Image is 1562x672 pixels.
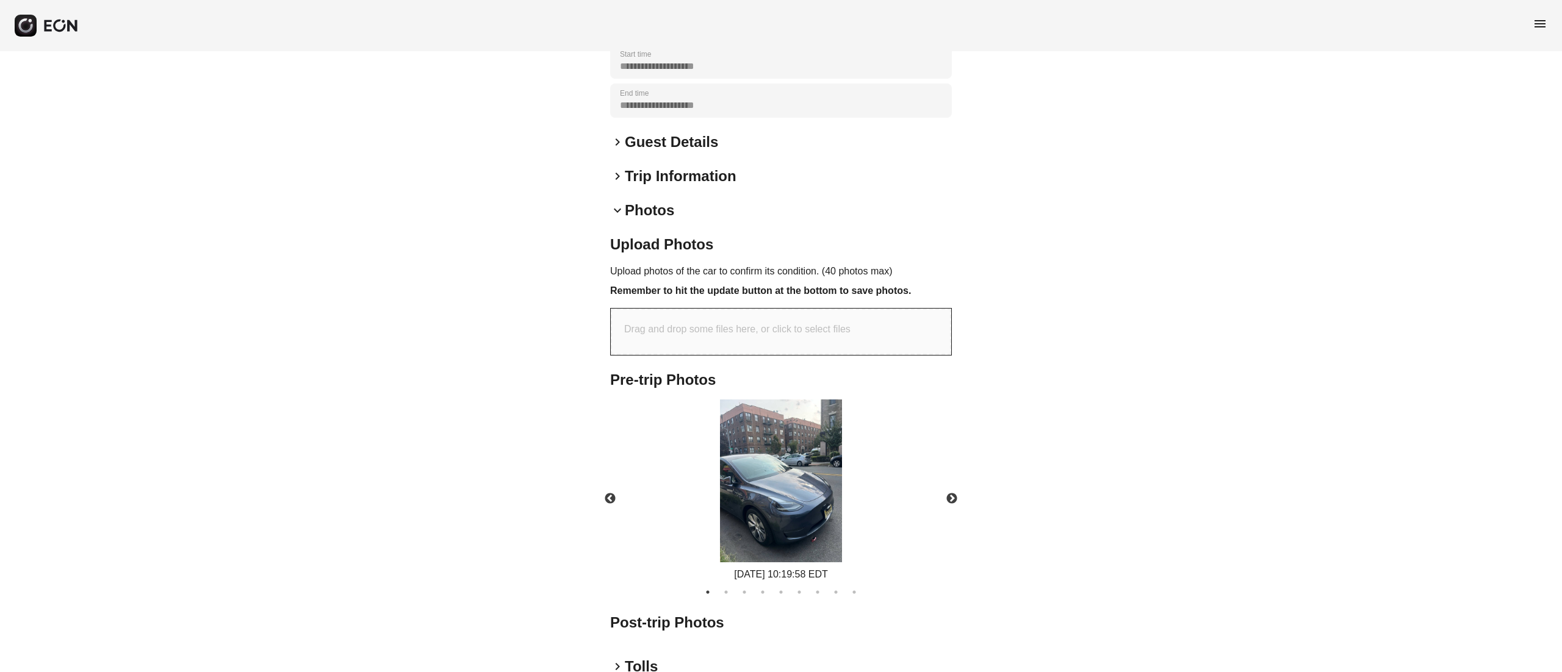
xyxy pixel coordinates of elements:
[775,586,787,598] button: 5
[610,169,625,184] span: keyboard_arrow_right
[720,586,732,598] button: 2
[1533,16,1547,31] span: menu
[812,586,824,598] button: 7
[625,132,718,152] h2: Guest Details
[848,586,860,598] button: 9
[625,166,736,186] h2: Trip Information
[610,284,952,298] h3: Remember to hit the update button at the bottom to save photos.
[610,235,952,254] h2: Upload Photos
[720,567,842,582] div: [DATE] 10:19:58 EDT
[610,203,625,218] span: keyboard_arrow_down
[610,370,952,390] h2: Pre-trip Photos
[624,322,851,337] p: Drag and drop some files here, or click to select files
[702,586,714,598] button: 1
[610,613,952,632] h2: Post-trip Photos
[625,201,674,220] h2: Photos
[757,586,769,598] button: 4
[720,399,842,562] img: https://fastfleet.me/rails/active_storage/blobs/redirect/eyJfcmFpbHMiOnsibWVzc2FnZSI6IkJBaHBBNHBW...
[930,477,973,520] button: Next
[793,586,805,598] button: 6
[830,586,842,598] button: 8
[610,135,625,149] span: keyboard_arrow_right
[589,477,632,520] button: Previous
[738,586,750,598] button: 3
[610,264,952,279] p: Upload photos of the car to confirm its condition. (40 photos max)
